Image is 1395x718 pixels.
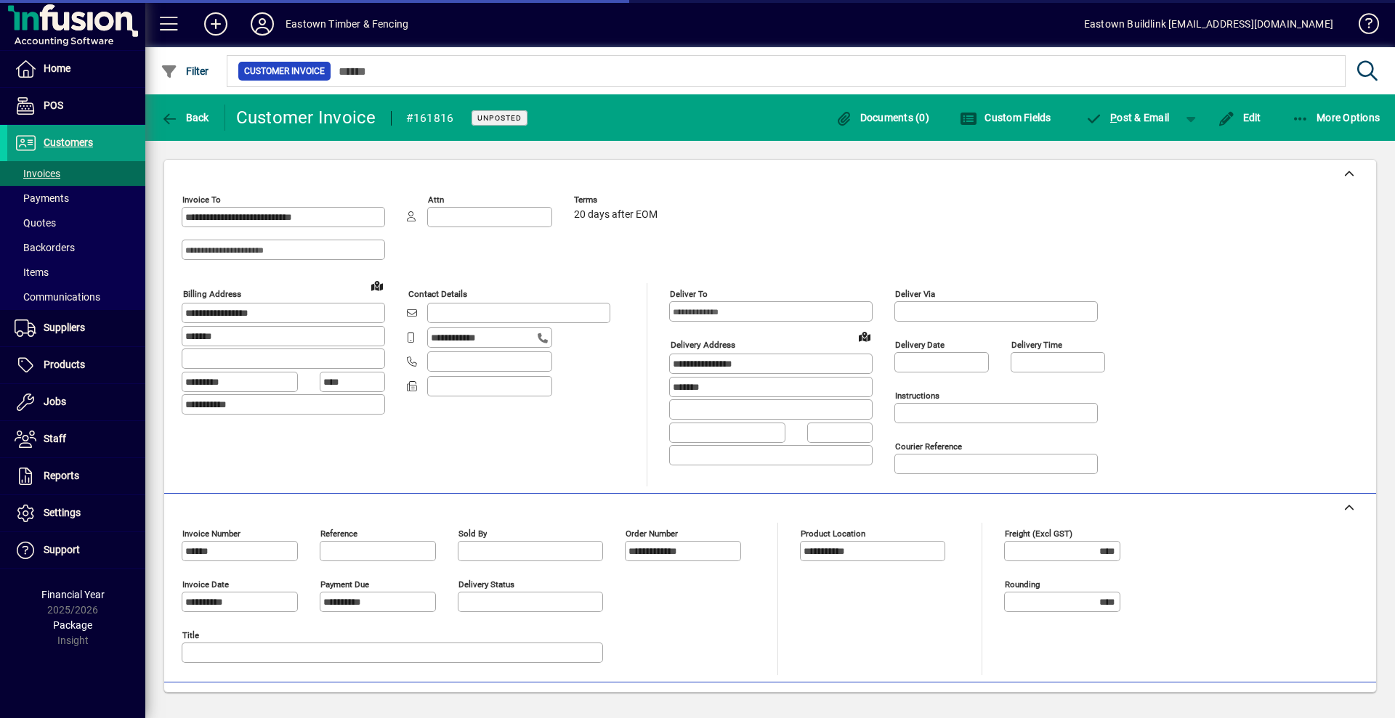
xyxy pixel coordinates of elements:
span: Products [44,359,85,370]
mat-label: Rounding [1005,579,1040,590]
mat-label: Invoice number [182,529,240,539]
span: Filter [161,65,209,77]
button: Documents (0) [831,105,933,131]
span: Reports [44,470,79,481]
span: Quotes [15,217,56,229]
mat-label: Courier Reference [895,441,962,452]
span: Customers [44,136,93,148]
button: Post & Email [1078,105,1177,131]
mat-label: Delivery status [458,579,514,590]
span: Financial Year [41,589,105,600]
a: Jobs [7,384,145,420]
div: Eastown Timber & Fencing [286,12,408,36]
span: Jobs [44,396,66,407]
span: Back [161,112,209,123]
mat-label: Instructions [895,391,939,401]
span: Items [15,266,49,278]
span: Communications [15,291,100,303]
mat-label: Attn [428,195,444,205]
a: Knowledge Base [1348,3,1377,50]
span: Invoices [15,168,60,179]
span: Home [44,62,70,74]
span: ost & Email [1085,112,1170,123]
mat-label: Product location [801,529,865,539]
mat-label: Delivery date [895,340,945,350]
mat-label: Order number [626,529,678,539]
span: Support [44,544,80,555]
mat-label: Deliver via [895,289,935,299]
mat-label: Reference [320,529,357,539]
mat-label: Deliver To [670,289,708,299]
span: Customer Invoice [244,64,325,78]
div: #161816 [406,107,454,130]
mat-label: Title [182,630,199,640]
a: Invoices [7,161,145,186]
a: Backorders [7,235,145,260]
mat-label: Invoice To [182,195,221,205]
span: Edit [1218,112,1261,123]
a: Reports [7,458,145,494]
span: P [1110,112,1117,123]
a: Quotes [7,211,145,235]
span: 20 days after EOM [574,209,658,221]
button: Add [193,11,239,37]
a: Suppliers [7,310,145,346]
span: More Options [1292,112,1380,123]
mat-label: Sold by [458,529,487,539]
span: Suppliers [44,322,85,333]
span: Terms [574,195,661,205]
mat-label: Payment due [320,579,369,590]
button: Filter [157,58,213,84]
a: Settings [7,495,145,531]
a: View on map [365,274,389,297]
span: Backorders [15,242,75,253]
a: POS [7,88,145,124]
span: Payments [15,192,69,204]
span: Settings [44,507,81,518]
button: Custom Fields [956,105,1055,131]
mat-label: Freight (excl GST) [1005,529,1072,539]
span: POS [44,99,63,111]
a: Support [7,532,145,568]
span: Staff [44,433,66,444]
a: Home [7,51,145,87]
span: Package [53,619,92,631]
a: Products [7,347,145,383]
a: Communications [7,285,145,309]
span: Custom Fields [960,112,1051,123]
mat-label: Invoice date [182,579,229,590]
div: Customer Invoice [236,106,376,129]
button: Back [157,105,213,131]
a: Staff [7,421,145,457]
span: Unposted [477,113,522,123]
div: Eastown Buildlink [EMAIL_ADDRESS][DOMAIN_NAME] [1084,12,1333,36]
a: Items [7,260,145,285]
mat-label: Delivery time [1011,340,1062,350]
app-page-header-button: Back [145,105,225,131]
a: Payments [7,186,145,211]
button: Edit [1214,105,1265,131]
button: More Options [1288,105,1384,131]
span: Documents (0) [835,112,929,123]
a: View on map [853,325,876,348]
button: Profile [239,11,286,37]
